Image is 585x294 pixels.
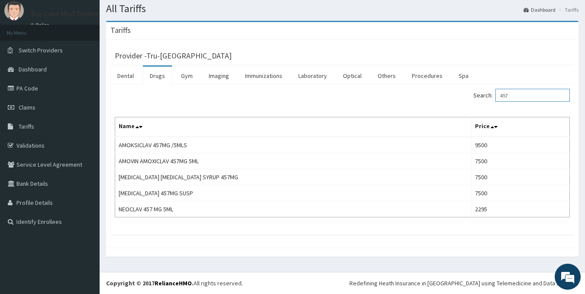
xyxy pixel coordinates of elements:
td: 7500 [471,153,569,169]
td: NEOCLAV 457 MG 5ML [115,201,472,217]
a: RelianceHMO [155,279,192,287]
h3: Tariffs [110,26,131,34]
td: AMOVIN AMOXICLAV 457MG 5ML [115,153,472,169]
a: Immunizations [238,67,289,85]
td: 7500 [471,185,569,201]
span: Switch Providers [19,46,63,54]
td: 9500 [471,137,569,153]
input: Search: [495,89,570,102]
a: Others [371,67,403,85]
footer: All rights reserved. [100,272,585,294]
h3: Provider - Tru-[GEOGRAPHIC_DATA] [115,52,232,60]
strong: Copyright © 2017 . [106,279,194,287]
span: Dashboard [19,65,47,73]
td: 2295 [471,201,569,217]
td: [MEDICAL_DATA] 457MG SUSP [115,185,472,201]
label: Search: [473,89,570,102]
a: Dashboard [524,6,556,13]
th: Name [115,117,472,137]
img: d_794563401_company_1708531726252_794563401 [16,43,35,65]
a: Gym [174,67,200,85]
a: Drugs [143,67,172,85]
a: Laboratory [291,67,334,85]
span: Tariffs [19,123,34,130]
span: Claims [19,103,36,111]
div: Minimize live chat window [142,4,163,25]
a: Spa [452,67,475,85]
img: User Image [4,1,24,20]
a: Dental [110,67,141,85]
a: Online [30,22,51,28]
th: Price [471,117,569,137]
td: [MEDICAL_DATA] [MEDICAL_DATA] SYRUP 457MG [115,169,472,185]
div: Chat with us now [45,48,145,60]
a: Procedures [405,67,449,85]
div: Redefining Heath Insurance in [GEOGRAPHIC_DATA] using Telemedicine and Data Science! [349,279,579,288]
p: Tru-Care Med Centre [30,10,100,18]
li: Tariffs [556,6,579,13]
td: 7500 [471,169,569,185]
td: AMOKSICLAV 457MG /5MLS [115,137,472,153]
textarea: Type your message and hit 'Enter' [4,199,165,229]
span: We're online! [50,90,120,178]
h1: All Tariffs [106,3,579,14]
a: Imaging [202,67,236,85]
a: Optical [336,67,368,85]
